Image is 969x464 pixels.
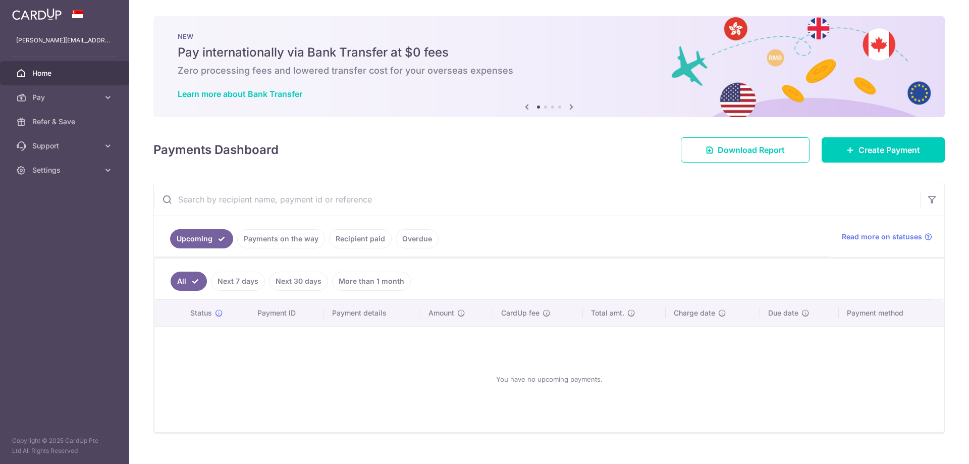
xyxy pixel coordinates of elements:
span: Refer & Save [32,117,99,127]
span: Due date [768,308,798,318]
a: Upcoming [170,229,233,248]
img: CardUp [12,8,62,20]
th: Payment ID [249,300,324,326]
span: Support [32,141,99,151]
a: Overdue [396,229,439,248]
span: Amount [428,308,454,318]
a: Read more on statuses [842,232,932,242]
a: Next 7 days [211,272,265,291]
h5: Pay internationally via Bank Transfer at $0 fees [178,44,921,61]
a: Download Report [681,137,810,163]
h4: Payments Dashboard [153,141,279,159]
a: Payments on the way [237,229,325,248]
th: Payment method [839,300,944,326]
input: Search by recipient name, payment id or reference [154,183,920,216]
a: Next 30 days [269,272,328,291]
span: Read more on statuses [842,232,922,242]
a: All [171,272,207,291]
a: More than 1 month [332,272,411,291]
div: You have no upcoming payments. [167,335,932,424]
img: Bank transfer banner [153,16,945,117]
span: Total amt. [591,308,624,318]
th: Payment details [324,300,421,326]
a: Recipient paid [329,229,392,248]
span: Create Payment [858,144,920,156]
span: Download Report [718,144,785,156]
p: [PERSON_NAME][EMAIL_ADDRESS][PERSON_NAME][DOMAIN_NAME] [16,35,113,45]
span: Home [32,68,99,78]
p: NEW [178,32,921,40]
span: Charge date [674,308,715,318]
a: Create Payment [822,137,945,163]
span: Settings [32,165,99,175]
h6: Zero processing fees and lowered transfer cost for your overseas expenses [178,65,921,77]
span: Status [190,308,212,318]
a: Learn more about Bank Transfer [178,89,302,99]
span: Pay [32,92,99,102]
span: CardUp fee [501,308,540,318]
